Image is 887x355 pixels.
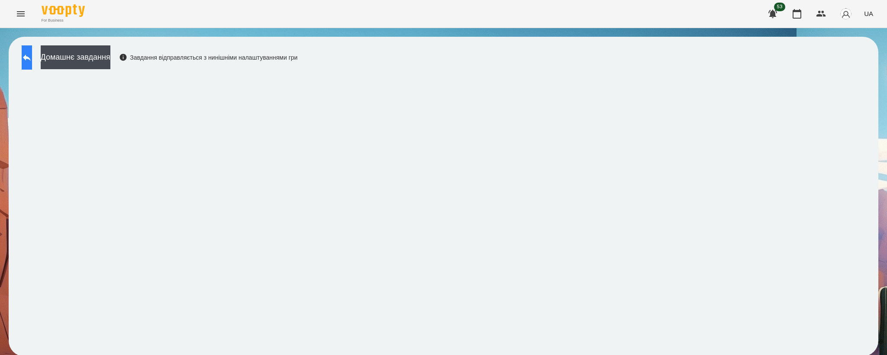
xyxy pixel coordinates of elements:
img: avatar_s.png [840,8,852,20]
span: For Business [42,18,85,23]
div: Завдання відправляється з нинішніми налаштуваннями гри [119,53,298,62]
button: Домашнє завдання [41,45,110,69]
span: 53 [774,3,785,11]
span: UA [864,9,873,18]
button: Menu [10,3,31,24]
img: Voopty Logo [42,4,85,17]
button: UA [861,6,877,22]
